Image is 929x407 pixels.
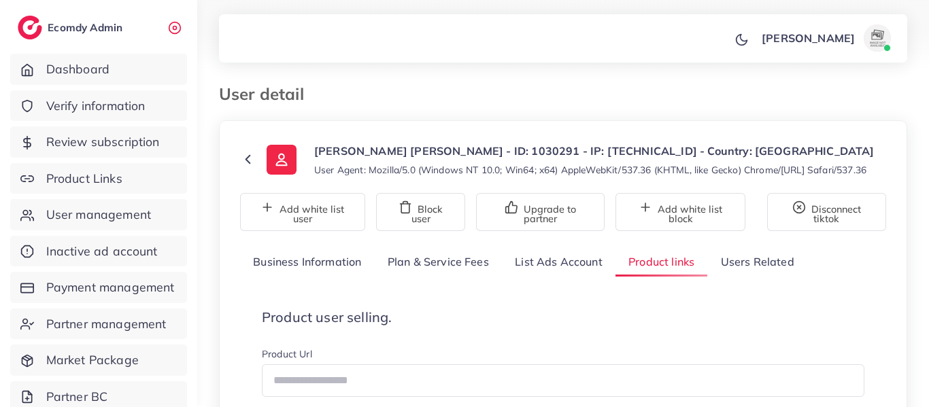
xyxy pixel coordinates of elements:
img: ic-user-info.36bf1079.svg [267,145,297,175]
button: Upgrade to partner [476,193,605,231]
a: Business Information [240,247,375,277]
span: User management [46,206,151,224]
a: Partner management [10,308,187,340]
h3: User detail [219,84,315,104]
span: Product Links [46,170,122,188]
a: Market Package [10,344,187,376]
a: Users Related [707,247,807,277]
button: Block user [376,193,465,231]
p: [PERSON_NAME] [762,30,855,46]
button: Add white list user [240,193,365,231]
span: Review subscription [46,133,160,151]
a: Plan & Service Fees [375,247,502,277]
h4: Product user selling. [262,309,864,325]
p: [PERSON_NAME] [PERSON_NAME] - ID: 1030291 - IP: [TECHNICAL_ID] - Country: [GEOGRAPHIC_DATA] [314,143,875,159]
a: Dashboard [10,54,187,85]
a: Review subscription [10,126,187,158]
label: Product Url [262,347,312,361]
span: Partner BC [46,388,108,406]
img: logo [18,16,42,39]
a: Product Links [10,163,187,194]
h2: Ecomdy Admin [48,21,126,34]
span: Dashboard [46,60,109,78]
small: User Agent: Mozilla/5.0 (Windows NT 10.0; Win64; x64) AppleWebKit/537.36 (KHTML, like Gecko) Chro... [314,163,866,177]
a: logoEcomdy Admin [18,16,126,39]
button: Disconnect tiktok [767,193,886,231]
a: Payment management [10,272,187,303]
a: [PERSON_NAME]avatar [754,24,896,52]
span: Verify information [46,97,146,115]
img: avatar [864,24,891,52]
a: List Ads Account [502,247,615,277]
span: Payment management [46,279,175,296]
a: Product links [615,247,707,277]
span: Market Package [46,351,139,369]
a: Inactive ad account [10,236,187,267]
a: Verify information [10,90,187,122]
a: User management [10,199,187,230]
span: Inactive ad account [46,243,158,260]
span: Partner management [46,315,167,333]
button: Add white list block [615,193,745,231]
